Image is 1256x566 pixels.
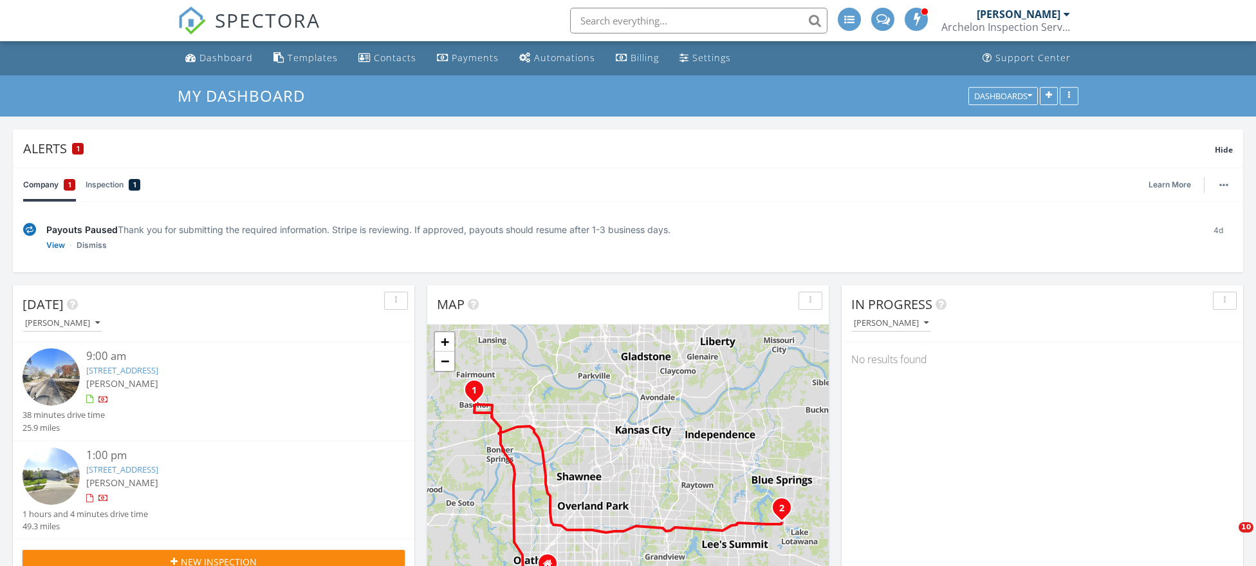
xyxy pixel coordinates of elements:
a: [STREET_ADDRESS] [86,464,158,475]
span: [PERSON_NAME] [86,377,158,390]
span: Hide [1215,144,1233,155]
a: Support Center [977,46,1076,70]
span: 10 [1239,522,1253,533]
img: under-review-2fe708636b114a7f4b8d.svg [23,223,36,236]
a: Automations (Basic) [514,46,600,70]
div: No results found [842,342,1243,377]
div: 9:00 am [86,348,373,364]
a: [STREET_ADDRESS] [86,364,158,376]
a: 9:00 am [STREET_ADDRESS] [PERSON_NAME] 38 minutes drive time 25.9 miles [23,348,405,434]
a: SPECTORA [178,17,320,44]
a: Inspection [86,168,140,202]
div: 38 minutes drive time [23,409,105,421]
span: 1 [68,178,71,191]
i: 2 [779,504,784,513]
a: View [46,239,65,252]
a: My Dashboard [178,85,316,106]
button: Dashboards [968,87,1038,105]
span: [PERSON_NAME] [86,476,158,489]
iframe: Intercom live chat [1212,522,1243,553]
a: Payments [432,46,504,70]
button: [PERSON_NAME] [851,315,931,332]
span: 1 [133,178,136,191]
div: Dashboards [974,91,1032,100]
span: Payouts Paused [46,224,118,235]
i: 1 [472,386,477,395]
span: SPECTORA [215,6,320,33]
a: Company [23,168,75,202]
div: [PERSON_NAME] [25,319,100,328]
div: 1 hours and 4 minutes drive time [23,508,148,520]
a: Dismiss [77,239,107,252]
img: streetview [23,448,80,505]
div: 9305 SW Orca Ct, Blue Springs, MO 64064 [782,507,790,515]
a: 1:00 pm [STREET_ADDRESS] [PERSON_NAME] 1 hours and 4 minutes drive time 49.3 miles [23,448,405,533]
a: Zoom out [435,352,454,371]
div: Dashboard [199,52,253,64]
div: Templates [288,52,338,64]
div: Alerts [23,140,1215,157]
div: Thank you for submitting the required information. Stripe is reviewing. If approved, payouts shou... [46,223,1194,236]
div: Settings [692,52,731,64]
div: Contacts [374,52,416,64]
a: Contacts [353,46,421,70]
span: 1 [77,144,80,153]
div: [PERSON_NAME] [977,8,1060,21]
span: Map [437,296,465,313]
div: Payments [452,52,499,64]
div: Billing [631,52,659,64]
span: [DATE] [23,296,64,313]
div: 2967 N 155th St, Basehor, KS 66007 [474,390,482,397]
div: [PERSON_NAME] [854,319,928,328]
div: 25.9 miles [23,422,105,434]
div: Support Center [995,52,1071,64]
a: Learn More [1149,178,1199,191]
img: The Best Home Inspection Software - Spectora [178,6,206,35]
input: Search everything... [570,8,827,33]
span: In Progress [851,296,932,313]
a: Templates [268,46,343,70]
img: streetview [23,348,80,406]
div: 1:00 pm [86,448,373,464]
div: Archelon Inspection Service [941,21,1070,33]
div: 4d [1204,223,1233,252]
a: Zoom in [435,332,454,352]
a: Dashboard [180,46,258,70]
div: 49.3 miles [23,520,148,533]
a: Settings [674,46,736,70]
img: ellipsis-632cfdd7c38ec3a7d453.svg [1219,184,1228,186]
a: Billing [611,46,664,70]
button: [PERSON_NAME] [23,315,102,332]
div: Automations [534,52,595,64]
